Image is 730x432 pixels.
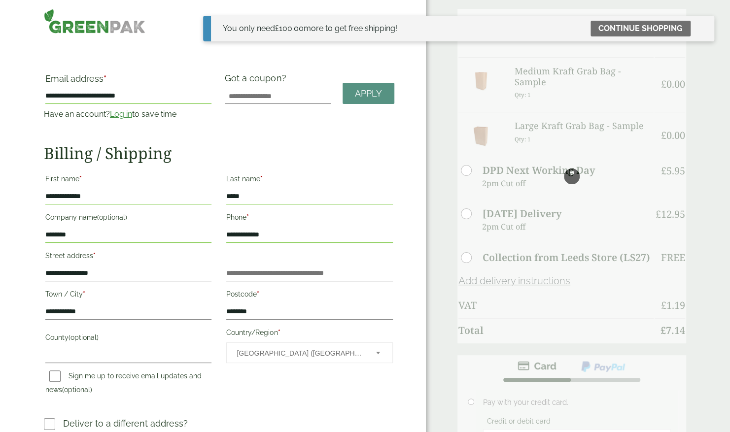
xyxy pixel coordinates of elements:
[63,417,188,430] p: Deliver to a different address?
[223,23,397,34] div: You only need more to get free shipping!
[226,326,393,342] label: Country/Region
[343,83,394,104] a: Apply
[79,175,82,183] abbr: required
[591,21,691,36] a: Continue shopping
[83,290,85,298] abbr: required
[226,287,393,304] label: Postcode
[45,372,202,397] label: Sign me up to receive email updates and news
[278,329,280,336] abbr: required
[237,343,363,364] span: United Kingdom (UK)
[97,213,127,221] span: (optional)
[257,290,259,298] abbr: required
[69,333,99,341] span: (optional)
[93,252,96,260] abbr: required
[44,9,145,33] img: GreenPak Supplies
[275,24,304,33] span: 100.00
[275,24,279,33] span: £
[45,172,212,189] label: First name
[45,249,212,266] label: Street address
[45,287,212,304] label: Town / City
[226,210,393,227] label: Phone
[246,213,249,221] abbr: required
[104,73,106,84] abbr: required
[110,109,132,119] a: Log in
[225,73,290,88] label: Got a coupon?
[49,370,61,382] input: Sign me up to receive email updates and news(optional)
[226,172,393,189] label: Last name
[45,74,212,88] label: Email address
[45,210,212,227] label: Company name
[45,331,212,347] label: County
[260,175,263,183] abbr: required
[44,144,394,163] h2: Billing / Shipping
[226,342,393,363] span: Country/Region
[355,88,382,99] span: Apply
[62,386,92,394] span: (optional)
[44,108,213,120] p: Have an account? to save time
